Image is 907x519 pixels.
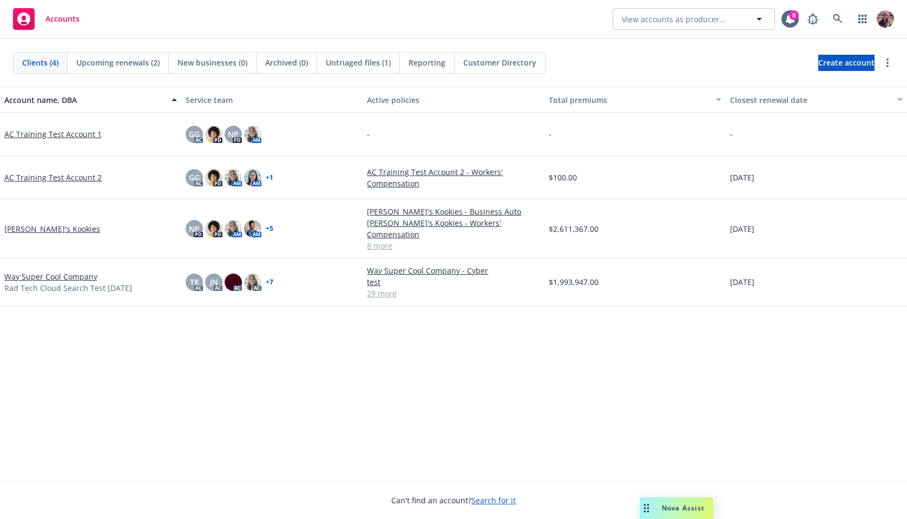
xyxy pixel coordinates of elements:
span: [DATE] [730,223,754,235]
span: Untriaged files (1) [326,57,391,68]
a: Switch app [852,8,873,30]
img: photo [244,220,261,237]
span: New businesses (0) [178,57,247,68]
span: Reporting [409,57,445,68]
button: Active policies [363,87,544,113]
span: Nova Assist [662,503,705,512]
img: photo [244,169,261,186]
div: Drag to move [640,497,653,519]
button: Nova Assist [640,497,713,519]
span: JN [210,276,218,288]
span: View accounts as producer... [622,14,726,25]
span: Rad Tech Cloud Search Test [DATE] [4,282,132,294]
a: Search for it [471,495,516,505]
span: [DATE] [730,172,754,183]
img: photo [205,220,222,237]
span: Can't find an account? [391,495,516,506]
img: photo [877,10,894,28]
img: photo [225,220,242,237]
div: Closest renewal date [730,94,891,106]
a: [PERSON_NAME]'s Kookies - Business Auto [367,206,540,217]
a: + 1 [266,174,273,181]
a: [PERSON_NAME]'s Kookies - Workers' Compensation [367,217,540,240]
span: Create account [818,53,875,73]
span: - [730,128,733,140]
div: Service team [186,94,358,106]
span: Archived (0) [265,57,308,68]
a: 29 more [367,288,540,299]
div: Total premiums [549,94,709,106]
span: TK [190,276,199,288]
a: test [367,276,540,288]
a: Create account [818,55,875,71]
span: NP [228,128,239,140]
a: Accounts [9,4,84,34]
div: Active policies [367,94,540,106]
span: Customer Directory [463,57,536,68]
div: 8 [789,10,799,20]
a: more [881,56,894,69]
a: [PERSON_NAME]'s Kookies [4,223,100,235]
a: AC Training Test Account 2 [4,172,102,183]
img: photo [225,169,242,186]
span: GG [189,172,200,183]
span: - [367,128,370,140]
a: 8 more [367,240,540,251]
button: Service team [181,87,363,113]
span: Clients (4) [22,57,58,68]
img: photo [244,126,261,143]
span: $2,611,367.00 [549,223,599,235]
button: Total premiums [544,87,726,113]
img: photo [244,274,261,291]
a: + 5 [266,225,273,232]
a: AC Training Test Account 1 [4,128,102,140]
span: $1,993,947.00 [549,276,599,288]
button: View accounts as producer... [613,8,775,30]
a: Report a Bug [802,8,824,30]
span: NP [189,223,200,235]
img: photo [225,274,242,291]
img: photo [205,169,222,186]
a: AC Training Test Account 2 - Workers' Compensation [367,166,540,189]
span: Upcoming renewals (2) [76,57,160,68]
span: GG [189,128,200,140]
a: + 7 [266,279,273,286]
span: - [549,128,551,140]
span: [DATE] [730,276,754,288]
span: $100.00 [549,172,577,183]
div: Account name, DBA [4,94,165,106]
a: Way Super Cool Company [4,271,97,282]
span: Accounts [45,15,80,23]
img: photo [205,126,222,143]
a: Search [827,8,849,30]
a: Way Super Cool Company - Cyber [367,265,540,276]
button: Closest renewal date [726,87,907,113]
